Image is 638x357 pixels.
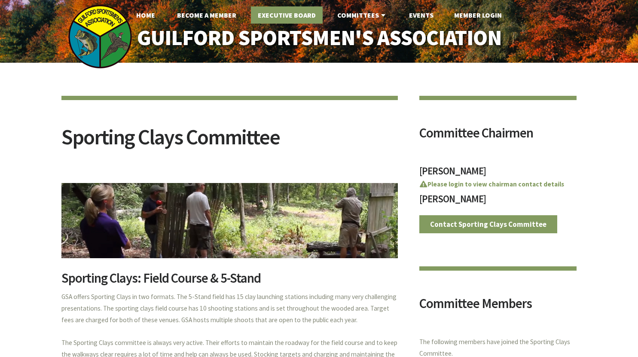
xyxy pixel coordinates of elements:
a: Committees [330,6,394,24]
a: Guilford Sportsmen's Association [119,20,519,56]
h2: Sporting Clays Committee [61,126,398,159]
a: Become A Member [170,6,243,24]
h3: [PERSON_NAME] [419,166,577,181]
a: Executive Board [251,6,323,24]
a: Contact Sporting Clays Committee [419,215,558,233]
h2: Committee Members [419,297,577,317]
a: Home [129,6,162,24]
h2: Sporting Clays: Field Course & 5-Stand [61,272,398,291]
a: Member Login [447,6,509,24]
a: Please login to view chairman contact details [419,180,564,188]
h3: [PERSON_NAME] [419,194,577,209]
h2: Committee Chairmen [419,126,577,146]
img: logo_sm.png [68,4,132,69]
a: Events [402,6,440,24]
